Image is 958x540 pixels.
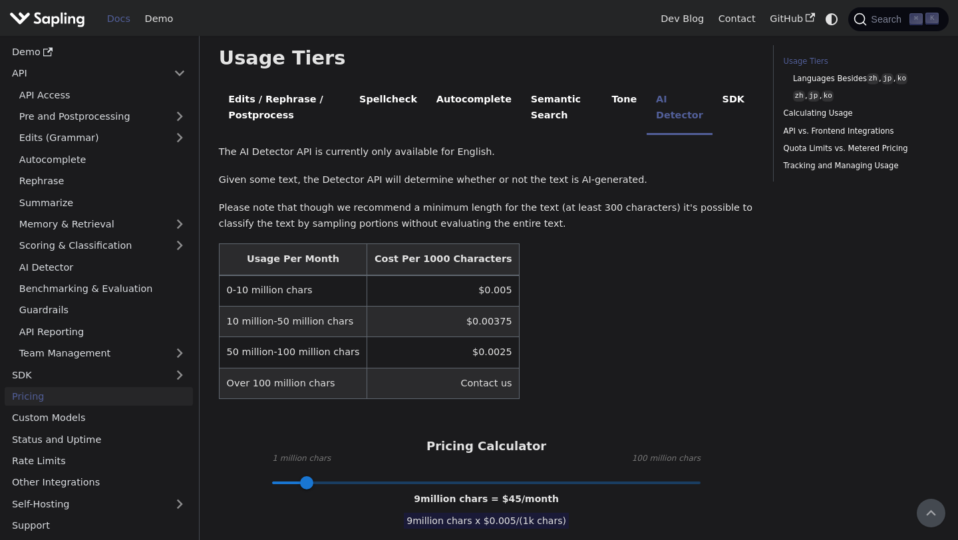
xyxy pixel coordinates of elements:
a: Rephrase [12,172,193,191]
code: jp [881,73,893,84]
p: The AI Detector API is currently only available for English. [219,144,754,160]
span: 9 million chars x $ 0.005 /(1k chars) [404,513,569,529]
td: Over 100 million chars [219,368,367,398]
code: jp [808,90,820,102]
li: Spellcheck [350,82,427,135]
a: SDK [5,365,166,384]
td: $0.005 [367,275,520,307]
a: API Access [12,85,193,104]
a: API vs. Frontend Integrations [784,125,934,138]
a: Demo [138,9,180,29]
th: Usage Per Month [219,244,367,275]
span: 1 million chars [272,452,331,466]
a: Benchmarking & Evaluation [12,279,193,299]
a: Pricing [5,387,193,406]
a: Scoring & Classification [12,236,193,255]
a: Edits (Grammar) [12,128,193,148]
a: Demo [5,43,193,62]
a: AI Detector [12,257,193,277]
kbd: ⌘ [909,13,923,25]
li: Autocomplete [426,82,521,135]
p: Given some text, the Detector API will determine whether or not the text is AI-generated. [219,172,754,188]
img: Sapling.ai [9,9,85,29]
code: zh [793,90,805,102]
a: Memory & Retrieval [12,215,193,234]
a: Pre and Postprocessing [12,107,193,126]
li: Edits / Rephrase / Postprocess [219,82,350,135]
a: Autocomplete [12,150,193,169]
button: Search (Command+K) [848,7,948,31]
td: 10 million-50 million chars [219,307,367,337]
li: Tone [602,82,647,135]
td: Contact us [367,368,520,398]
a: zh,jp,ko [793,90,929,102]
button: Expand sidebar category 'SDK' [166,365,193,384]
span: 100 million chars [632,452,701,466]
a: Status and Uptime [5,430,193,449]
a: GitHub [762,9,822,29]
a: Docs [100,9,138,29]
a: Dev Blog [653,9,711,29]
a: Guardrails [12,301,193,320]
li: SDK [713,82,754,135]
code: zh [867,73,879,84]
code: ko [822,90,834,102]
a: Team Management [12,344,193,363]
a: Custom Models [5,408,193,428]
button: Switch between dark and light mode (currently system mode) [822,9,842,29]
button: Collapse sidebar category 'API' [166,64,193,83]
td: $0.00375 [367,307,520,337]
a: Sapling.ai [9,9,90,29]
button: Scroll back to top [917,499,945,527]
p: Please note that though we recommend a minimum length for the text (at least 300 characters) it's... [219,200,754,232]
a: API [5,64,166,83]
a: Summarize [12,193,193,212]
td: 0-10 million chars [219,275,367,307]
li: AI Detector [647,82,713,135]
a: Languages Besideszh,jp,ko [793,72,929,85]
kbd: K [925,13,939,25]
a: Tracking and Managing Usage [784,160,934,172]
td: 50 million-100 million chars [219,337,367,368]
a: Quota Limits vs. Metered Pricing [784,142,934,155]
th: Cost Per 1000 Characters [367,244,520,275]
a: Usage Tiers [784,55,934,68]
h3: Pricing Calculator [426,439,546,454]
a: Other Integrations [5,473,193,492]
a: Support [5,516,193,535]
li: Semantic Search [521,82,602,135]
h2: Usage Tiers [219,47,754,70]
code: ko [895,73,907,84]
span: Search [867,14,909,25]
a: Contact [711,9,763,29]
span: 9 million chars = $ 45 /month [414,493,559,504]
a: API Reporting [12,322,193,341]
td: $0.0025 [367,337,520,368]
a: Calculating Usage [784,107,934,120]
a: Self-Hosting [5,494,193,513]
a: Rate Limits [5,452,193,471]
